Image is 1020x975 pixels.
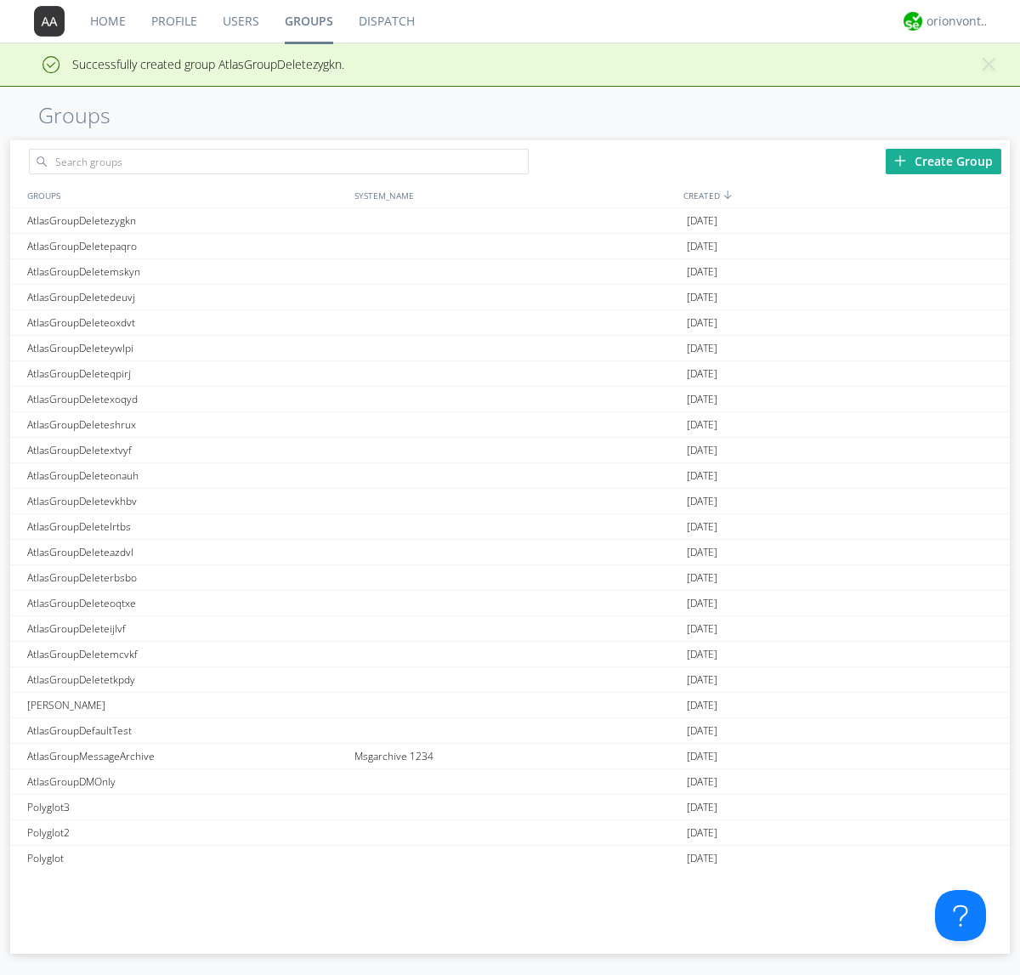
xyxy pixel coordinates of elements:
[687,259,717,285] span: [DATE]
[687,489,717,514] span: [DATE]
[10,667,1010,693] a: AtlasGroupDeletetkpdy[DATE]
[687,540,717,565] span: [DATE]
[687,310,717,336] span: [DATE]
[687,667,717,693] span: [DATE]
[687,336,717,361] span: [DATE]
[23,412,350,437] div: AtlasGroupDeleteshrux
[10,795,1010,820] a: Polyglot3[DATE]
[10,642,1010,667] a: AtlasGroupDeletemcvkf[DATE]
[23,565,350,590] div: AtlasGroupDeleterbsbo
[904,12,922,31] img: 29d36aed6fa347d5a1537e7736e6aa13
[10,361,1010,387] a: AtlasGroupDeleteqpirj[DATE]
[10,285,1010,310] a: AtlasGroupDeletedeuvj[DATE]
[926,13,990,30] div: orionvontas+atlas+automation+org2
[10,540,1010,565] a: AtlasGroupDeleteazdvl[DATE]
[23,463,350,488] div: AtlasGroupDeleteonauh
[10,616,1010,642] a: AtlasGroupDeleteijlvf[DATE]
[23,259,350,284] div: AtlasGroupDeletemskyn
[10,489,1010,514] a: AtlasGroupDeletevkhbv[DATE]
[687,846,717,871] span: [DATE]
[10,438,1010,463] a: AtlasGroupDeletextvyf[DATE]
[23,183,346,207] div: GROUPS
[687,438,717,463] span: [DATE]
[687,565,717,591] span: [DATE]
[935,890,986,941] iframe: Toggle Customer Support
[23,591,350,615] div: AtlasGroupDeleteoqtxe
[10,387,1010,412] a: AtlasGroupDeletexoqyd[DATE]
[10,693,1010,718] a: [PERSON_NAME][DATE]
[687,387,717,412] span: [DATE]
[23,667,350,692] div: AtlasGroupDeletetkpdy
[23,540,350,564] div: AtlasGroupDeleteazdvl
[23,820,350,845] div: Polyglot2
[10,846,1010,871] a: Polyglot[DATE]
[687,234,717,259] span: [DATE]
[687,361,717,387] span: [DATE]
[10,259,1010,285] a: AtlasGroupDeletemskyn[DATE]
[687,642,717,667] span: [DATE]
[894,155,906,167] img: plus.svg
[10,769,1010,795] a: AtlasGroupDMOnly[DATE]
[23,234,350,258] div: AtlasGroupDeletepaqro
[10,718,1010,744] a: AtlasGroupDefaultTest[DATE]
[687,412,717,438] span: [DATE]
[687,616,717,642] span: [DATE]
[10,514,1010,540] a: AtlasGroupDeletelrtbs[DATE]
[23,285,350,309] div: AtlasGroupDeletedeuvj
[10,234,1010,259] a: AtlasGroupDeletepaqro[DATE]
[350,183,679,207] div: SYSTEM_NAME
[10,412,1010,438] a: AtlasGroupDeleteshrux[DATE]
[23,744,350,768] div: AtlasGroupMessageArchive
[23,846,350,870] div: Polyglot
[10,565,1010,591] a: AtlasGroupDeleterbsbo[DATE]
[687,820,717,846] span: [DATE]
[687,463,717,489] span: [DATE]
[23,387,350,411] div: AtlasGroupDeletexoqyd
[23,642,350,666] div: AtlasGroupDeletemcvkf
[10,310,1010,336] a: AtlasGroupDeleteoxdvt[DATE]
[13,56,344,72] span: Successfully created group AtlasGroupDeletezygkn.
[687,718,717,744] span: [DATE]
[23,718,350,743] div: AtlasGroupDefaultTest
[23,361,350,386] div: AtlasGroupDeleteqpirj
[687,514,717,540] span: [DATE]
[687,591,717,616] span: [DATE]
[23,489,350,513] div: AtlasGroupDeletevkhbv
[23,769,350,794] div: AtlasGroupDMOnly
[687,744,717,769] span: [DATE]
[23,336,350,360] div: AtlasGroupDeleteywlpi
[23,310,350,335] div: AtlasGroupDeleteoxdvt
[23,693,350,717] div: [PERSON_NAME]
[34,6,65,37] img: 373638.png
[23,616,350,641] div: AtlasGroupDeleteijlvf
[886,149,1001,174] div: Create Group
[10,208,1010,234] a: AtlasGroupDeletezygkn[DATE]
[679,183,1010,207] div: CREATED
[10,820,1010,846] a: Polyglot2[DATE]
[687,693,717,718] span: [DATE]
[10,463,1010,489] a: AtlasGroupDeleteonauh[DATE]
[10,336,1010,361] a: AtlasGroupDeleteywlpi[DATE]
[23,208,350,233] div: AtlasGroupDeletezygkn
[10,591,1010,616] a: AtlasGroupDeleteoqtxe[DATE]
[687,795,717,820] span: [DATE]
[23,514,350,539] div: AtlasGroupDeletelrtbs
[10,744,1010,769] a: AtlasGroupMessageArchiveMsgarchive 1234[DATE]
[23,438,350,462] div: AtlasGroupDeletextvyf
[687,285,717,310] span: [DATE]
[687,208,717,234] span: [DATE]
[23,795,350,819] div: Polyglot3
[29,149,529,174] input: Search groups
[350,744,683,768] div: Msgarchive 1234
[687,769,717,795] span: [DATE]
